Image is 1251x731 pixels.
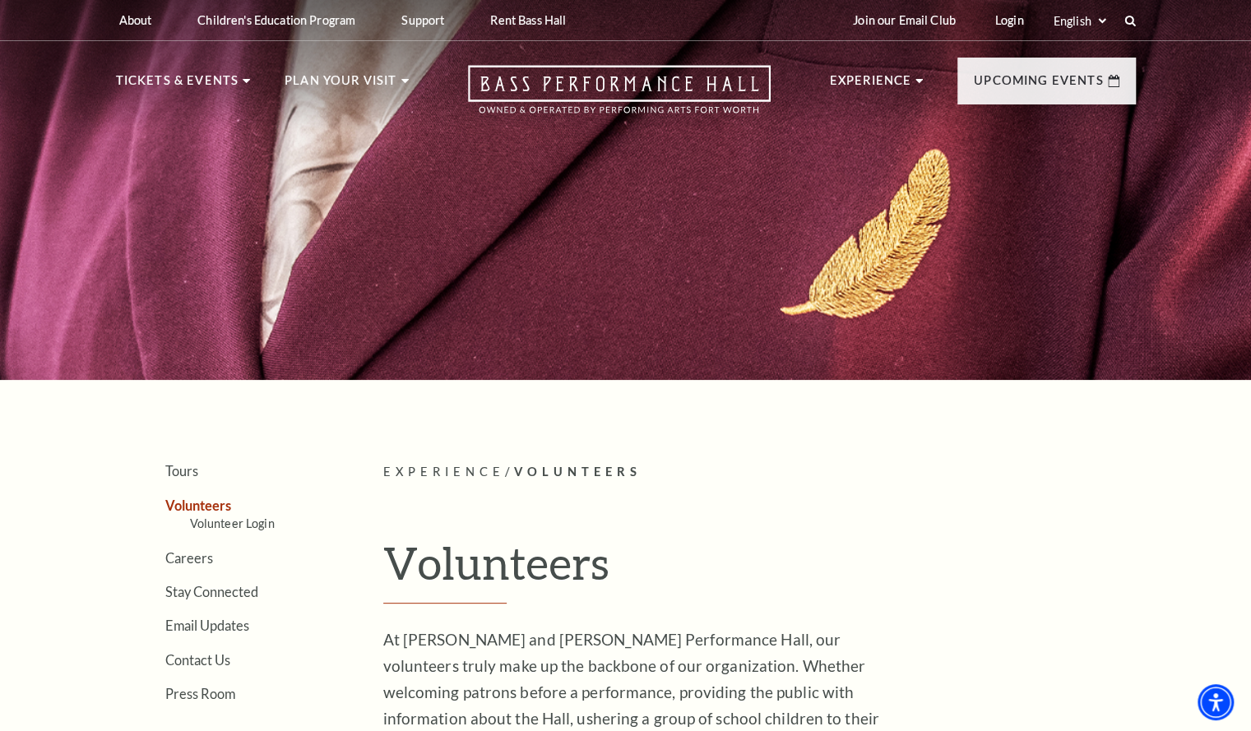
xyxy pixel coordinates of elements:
[165,686,235,701] a: Press Room
[383,462,1136,483] p: /
[165,584,258,599] a: Stay Connected
[165,652,230,668] a: Contact Us
[830,71,912,100] p: Experience
[190,516,275,530] a: Volunteer Login
[119,13,152,27] p: About
[974,71,1104,100] p: Upcoming Events
[197,13,355,27] p: Children's Education Program
[165,550,213,566] a: Careers
[409,65,830,130] a: Open this option
[285,71,397,100] p: Plan Your Visit
[490,13,566,27] p: Rent Bass Hall
[165,497,231,513] a: Volunteers
[1050,13,1109,29] select: Select:
[116,71,239,100] p: Tickets & Events
[165,463,198,479] a: Tours
[383,465,505,479] span: Experience
[383,536,1136,604] h1: Volunteers
[401,13,444,27] p: Support
[513,465,641,479] span: Volunteers
[165,618,249,633] a: Email Updates
[1198,684,1234,720] div: Accessibility Menu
